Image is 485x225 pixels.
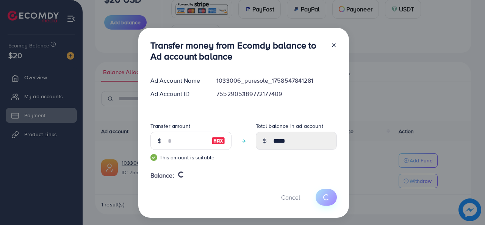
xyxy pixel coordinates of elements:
[272,189,310,205] button: Cancel
[144,76,211,85] div: Ad Account Name
[150,171,174,180] span: Balance:
[281,193,300,201] span: Cancel
[144,90,211,98] div: Ad Account ID
[210,90,343,98] div: 7552905389772177409
[210,76,343,85] div: 1033006_puresole_1758547841281
[150,40,325,62] h3: Transfer money from Ecomdy balance to Ad account balance
[150,154,157,161] img: guide
[256,122,323,130] label: Total balance in ad account
[150,154,232,161] small: This amount is suitable
[150,122,190,130] label: Transfer amount
[211,136,225,145] img: image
